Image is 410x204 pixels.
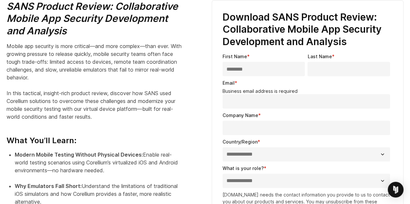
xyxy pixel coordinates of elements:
[15,151,183,182] li: Enable real-world testing scenarios using Corellium’s virtualized iOS and Android environments—no...
[223,165,264,171] span: What is your role?
[7,126,183,145] h4: What You’ll Learn:
[223,11,393,48] h3: Download SANS Product Review: Collaborative Mobile App Security Development and Analysis
[223,80,235,86] span: Email
[223,112,258,118] span: Company Name
[388,182,403,197] div: Open Intercom Messenger
[15,151,143,158] strong: Modern Mobile Testing Without Physical Devices:
[223,54,247,59] span: First Name
[7,42,183,121] p: Mobile app security is more critical—and more complex—than ever. With growing pressure to release...
[15,183,82,189] strong: Why Emulators Fall Short:
[307,54,332,59] span: Last Name
[223,88,393,94] legend: Business email address is required
[7,0,178,37] i: SANS Product Review: Collaborative Mobile App Security Development and Analysis
[223,139,258,144] span: Country/Region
